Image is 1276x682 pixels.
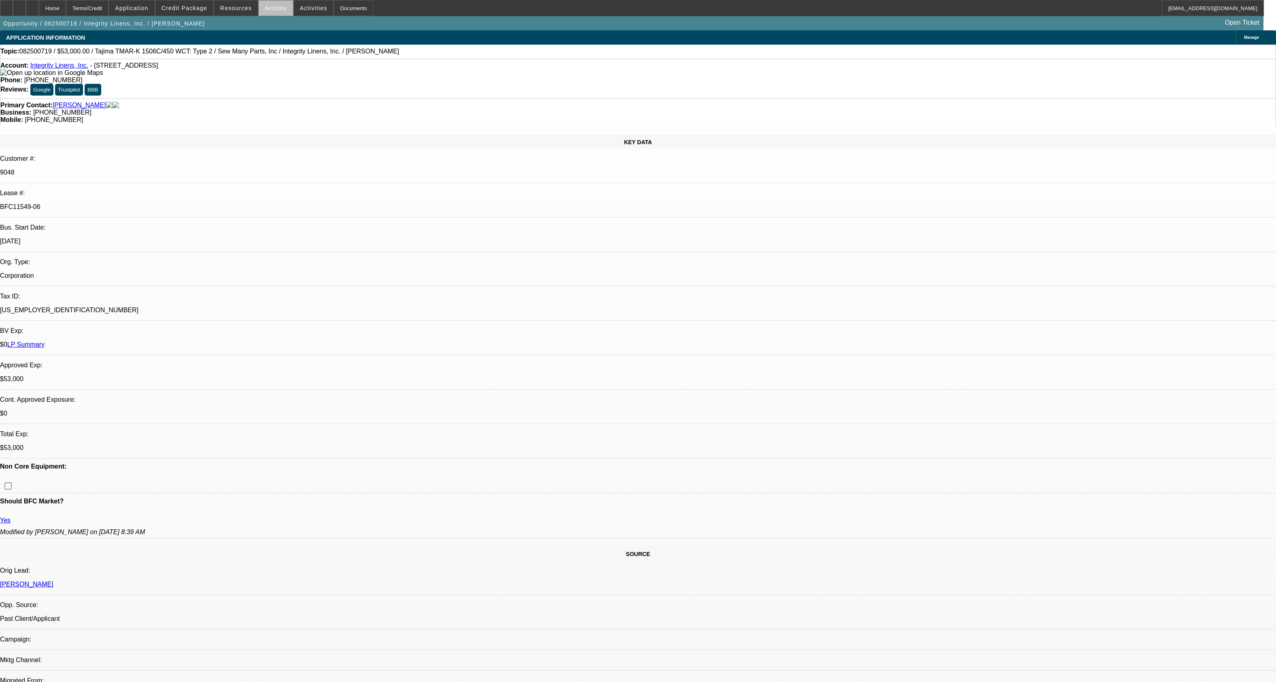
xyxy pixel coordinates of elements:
span: Manage [1244,35,1259,40]
span: Credit Package [162,5,207,11]
strong: Phone: [0,77,22,83]
a: View Google Maps [0,69,103,76]
strong: Account: [0,62,28,69]
button: Resources [214,0,258,16]
span: Application [115,5,148,11]
span: KEY DATA [624,139,652,145]
button: Google [30,84,53,96]
a: [PERSON_NAME] [53,102,106,109]
button: Activities [294,0,334,16]
button: BBB [85,84,101,96]
a: Integrity Linens, Inc. [30,62,88,69]
button: Actions [259,0,293,16]
span: Resources [220,5,252,11]
strong: Reviews: [0,86,28,93]
span: [PHONE_NUMBER] [25,116,83,123]
button: Trustpilot [55,84,83,96]
a: Open Ticket [1222,16,1263,30]
span: Opportunity / 082500719 / Integrity Linens, Inc. / [PERSON_NAME] [3,20,205,27]
a: LP Summary [7,341,45,348]
span: Actions [265,5,287,11]
img: linkedin-icon.png [113,102,119,109]
span: [PHONE_NUMBER] [33,109,91,116]
img: facebook-icon.png [106,102,113,109]
span: APPLICATION INFORMATION [6,34,85,41]
span: [PHONE_NUMBER] [24,77,83,83]
button: Credit Package [155,0,213,16]
strong: Business: [0,109,31,116]
button: Application [109,0,154,16]
span: 082500719 / $53,000.00 / Tajima TMAR-K 1506C/450 WCT: Type 2 / Sew Many Parts, Inc / Integrity Li... [19,48,399,55]
span: Activities [300,5,328,11]
strong: Primary Contact: [0,102,53,109]
span: - [STREET_ADDRESS] [90,62,158,69]
img: Open up location in Google Maps [0,69,103,77]
span: SOURCE [626,551,650,557]
strong: Topic: [0,48,19,55]
strong: Mobile: [0,116,23,123]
